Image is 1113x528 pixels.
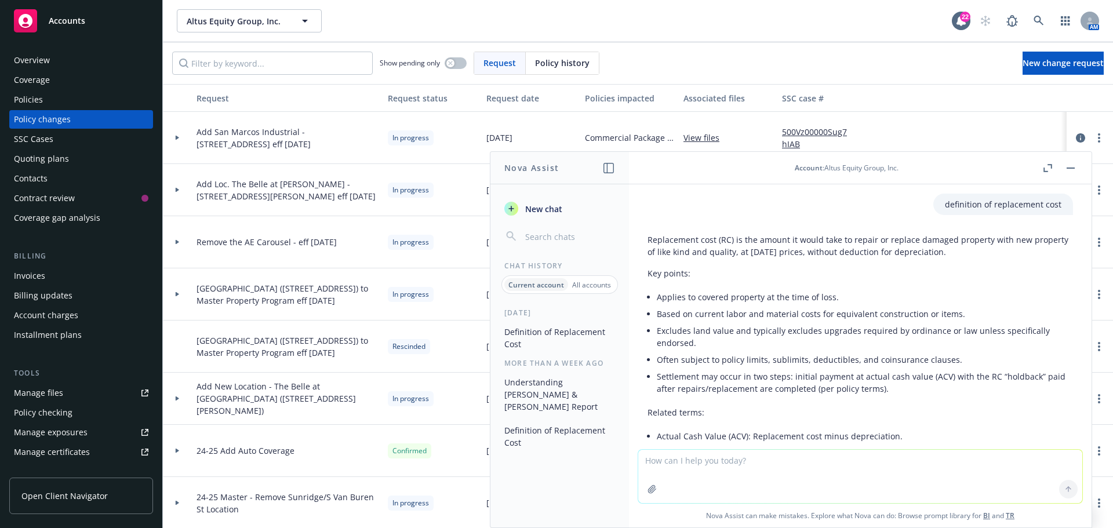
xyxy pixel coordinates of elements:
span: Accounts [49,16,85,26]
button: Associated files [679,84,777,112]
a: Policy checking [9,403,153,422]
div: 22 [960,12,970,22]
span: Manage exposures [9,423,153,442]
li: Often subject to policy limits, sublimits, deductibles, and coinsurance clauses. [657,351,1073,368]
div: Request date [486,92,576,104]
div: Manage certificates [14,443,90,461]
div: Toggle Row Expanded [163,164,192,216]
span: Rescinded [392,341,425,352]
a: Billing updates [9,286,153,305]
div: Manage exposures [14,423,88,442]
div: Toggle Row Expanded [163,425,192,477]
span: Add New Location - The Belle at [GEOGRAPHIC_DATA] ([STREET_ADDRESS][PERSON_NAME]) [197,380,379,417]
span: [GEOGRAPHIC_DATA] ([STREET_ADDRESS]) to Master Property Program eff [DATE] [197,334,379,359]
a: Overview [9,51,153,70]
a: SSC Cases [9,130,153,148]
a: Coverage [9,71,153,89]
a: more [1092,131,1106,145]
span: New change request [1023,57,1104,68]
a: Contacts [9,169,153,188]
a: more [1092,235,1106,249]
span: [DATE] [486,497,512,509]
div: Request [197,92,379,104]
div: Chat History [490,261,629,271]
span: [DATE] [486,132,512,144]
a: Account charges [9,306,153,325]
span: Confirmed [392,446,427,456]
div: Manage claims [14,463,72,481]
span: New chat [523,203,562,215]
div: Overview [14,51,50,70]
span: Open Client Navigator [21,490,108,502]
a: more [1092,444,1106,458]
span: Remove the AE Carousel - eff [DATE] [197,236,337,248]
span: 24-25 Add Auto Coverage [197,445,294,457]
a: more [1092,340,1106,354]
a: Coverage gap analysis [9,209,153,227]
div: Contacts [14,169,48,188]
button: Altus Equity Group, Inc. [177,9,322,32]
div: Account charges [14,306,78,325]
span: Request [483,57,516,69]
span: [DATE] [486,236,512,248]
span: In progress [392,394,429,404]
button: Request [192,84,383,112]
li: Actual Cash Value (ACV): Replacement cost minus depreciation. [657,428,1073,445]
span: In progress [392,133,429,143]
div: Policies [14,90,43,109]
li: Excludes land value and typically excludes upgrades required by ordinance or law unless specifica... [657,322,1073,351]
span: [DATE] [486,445,512,457]
div: Toggle Row Expanded [163,373,192,425]
div: SSC Cases [14,130,53,148]
a: Switch app [1054,9,1077,32]
div: Billing [9,250,153,262]
button: Definition of Replacement Cost [500,322,620,354]
button: SSC case # [777,84,864,112]
div: Toggle Row Expanded [163,216,192,268]
button: Understanding [PERSON_NAME] & [PERSON_NAME] Report [500,373,620,416]
li: Applies to covered property at the time of loss. [657,289,1073,305]
span: Policy history [535,57,590,69]
a: Accounts [9,5,153,37]
input: Filter by keyword... [172,52,373,75]
div: Contract review [14,189,75,207]
a: more [1092,496,1106,510]
a: Search [1027,9,1050,32]
a: more [1092,287,1106,301]
div: Tools [9,367,153,379]
span: 24-25 Master - Remove Sunridge/S Van Buren St Location [197,491,379,515]
span: [DATE] [486,288,512,300]
span: In progress [392,185,429,195]
div: Coverage gap analysis [14,209,100,227]
span: Show pending only [380,58,440,68]
span: [DATE] [486,184,512,196]
span: In progress [392,289,429,300]
p: definition of replacement cost [945,198,1061,210]
span: Add Loc. The Belle at [PERSON_NAME] - [STREET_ADDRESS][PERSON_NAME] eff [DATE] [197,178,379,202]
div: Policy checking [14,403,72,422]
a: Policy changes [9,110,153,129]
a: circleInformation [1074,131,1087,145]
div: Invoices [14,267,45,285]
div: Associated files [683,92,773,104]
div: Installment plans [14,326,82,344]
a: Invoices [9,267,153,285]
span: Altus Equity Group, Inc. [187,15,287,27]
a: BI [983,511,990,520]
div: Request status [388,92,477,104]
div: Policy changes [14,110,71,129]
div: Policies impacted [585,92,674,104]
a: Manage files [9,384,153,402]
li: Settlement may occur in two steps: initial payment at actual cash value (ACV) with the RC “holdba... [657,368,1073,397]
span: [DATE] [486,340,512,352]
div: Billing updates [14,286,72,305]
a: 500Vz00000Sug7hIAB [782,126,860,150]
a: Report a Bug [1001,9,1024,32]
button: Request date [482,84,580,112]
button: Definition of Replacement Cost [500,421,620,452]
a: Installment plans [9,326,153,344]
a: more [1092,183,1106,197]
a: Start snowing [974,9,997,32]
span: [GEOGRAPHIC_DATA] ([STREET_ADDRESS]) to Master Property Program eff [DATE] [197,282,379,307]
li: Replacement Cost New (RCN): The full cost to replace new for old with like kind/quality. [657,445,1073,461]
